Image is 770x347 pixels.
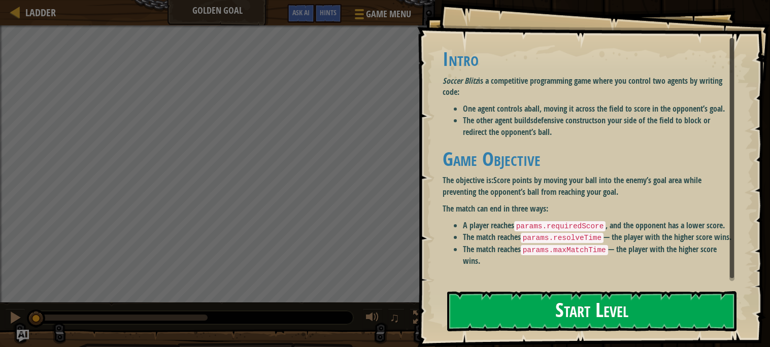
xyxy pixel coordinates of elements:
[390,310,400,325] span: ♫
[443,175,701,197] strong: Score points by moving your ball into the enemy’s goal area while preventing the opponent’s ball ...
[25,6,56,19] span: Ladder
[443,148,734,169] h1: Game Objective
[292,8,310,17] span: Ask AI
[521,245,608,255] code: params.maxMatchTime
[287,4,315,23] button: Ask AI
[447,291,736,331] button: Start Level
[347,4,417,28] button: Game Menu
[463,244,734,267] li: The match reaches — the player with the higher score wins.
[533,115,597,126] strong: defensive constructs
[17,330,29,342] button: Ask AI
[5,308,25,329] button: Ctrl + P: Pause
[463,231,734,244] li: The match reaches — the player with the higher score wins.
[388,308,405,329] button: ♫
[463,220,734,232] li: A player reaches , and the opponent has a lower score.
[463,115,734,138] li: The other agent builds on your side of the field to block or redirect the opponent’s ball.
[20,6,56,19] a: Ladder
[514,221,606,231] code: params.requiredScore
[443,75,734,98] p: is a competitive programming game where you control two agents by writing code:
[362,308,383,329] button: Adjust volume
[366,8,411,21] span: Game Menu
[443,48,734,70] h1: Intro
[521,233,604,243] code: params.resolveTime
[410,308,430,329] button: Toggle fullscreen
[463,103,734,115] li: One agent controls a , moving it across the field to score in the opponent’s goal.
[443,175,734,198] p: The objective is:
[443,75,478,86] em: Soccer Blitz
[528,103,540,114] strong: ball
[320,8,337,17] span: Hints
[443,203,734,215] p: The match can end in three ways:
